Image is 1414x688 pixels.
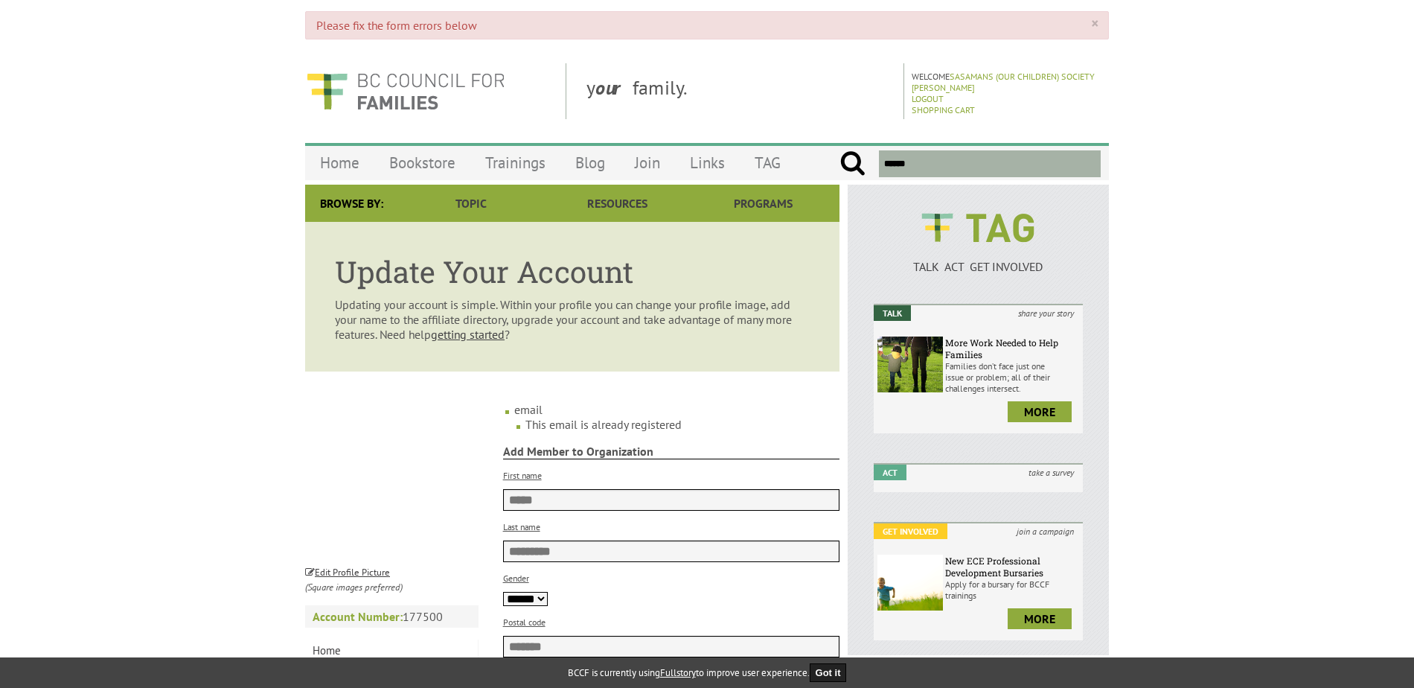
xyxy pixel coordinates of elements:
div: Please fix the form errors below [305,11,1109,39]
i: join a campaign [1008,523,1083,539]
button: Got it [810,663,847,682]
a: Fullstory [660,666,696,679]
label: First name [503,470,542,481]
i: take a survey [1020,465,1083,480]
a: Home [305,640,478,662]
a: Links [675,145,740,180]
em: Get Involved [874,523,947,539]
div: Browse By: [305,185,398,222]
a: Blog [560,145,620,180]
a: Shopping Cart [912,104,975,115]
div: y family. [575,63,904,119]
a: Trainings [470,145,560,180]
a: Sasamans (Our Children) Society [PERSON_NAME] [912,71,1095,93]
a: TALK ACT GET INVOLVED [874,244,1083,274]
img: BCCF's TAG Logo [911,200,1045,256]
p: Apply for a bursary for BCCF trainings [945,579,1079,601]
a: Programs [691,185,836,222]
p: 177500 [305,605,479,628]
li: This email is already registered [525,417,840,432]
em: Act [874,465,906,480]
a: Topic [398,185,544,222]
h1: Update Your Account [335,252,810,291]
input: Submit [839,150,866,177]
li: email [514,402,840,432]
p: Welcome [912,71,1104,93]
strong: Account Number: [313,609,403,624]
a: TAG [740,145,796,180]
em: Talk [874,305,911,321]
small: Edit Profile Picture [305,566,390,579]
a: getting started [431,327,505,342]
i: (Square images preferred) [305,581,403,593]
a: Home [305,145,374,180]
h6: New ECE Professional Development Bursaries [945,555,1079,579]
a: Logout [912,93,944,104]
article: Updating your account is simple. Within your profile you can change your profile image, add your ... [305,222,839,372]
label: Gender [503,573,529,584]
label: Postal code [503,617,546,628]
a: Bookstore [374,145,470,180]
img: BC Council for FAMILIES [305,63,506,119]
a: more [1008,608,1072,629]
p: Families don’t face just one issue or problem; all of their challenges intersect. [945,360,1079,394]
a: Join [620,145,675,180]
h6: More Work Needed to Help Families [945,337,1079,360]
i: share your story [1009,305,1083,321]
strong: our [595,75,633,100]
label: Last name [503,521,540,532]
a: Resources [544,185,690,222]
a: Edit Profile Picture [305,564,390,579]
a: × [1091,16,1098,31]
p: TALK ACT GET INVOLVED [874,259,1083,274]
strong: Add Member to Organization [503,444,840,459]
a: more [1008,401,1072,422]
